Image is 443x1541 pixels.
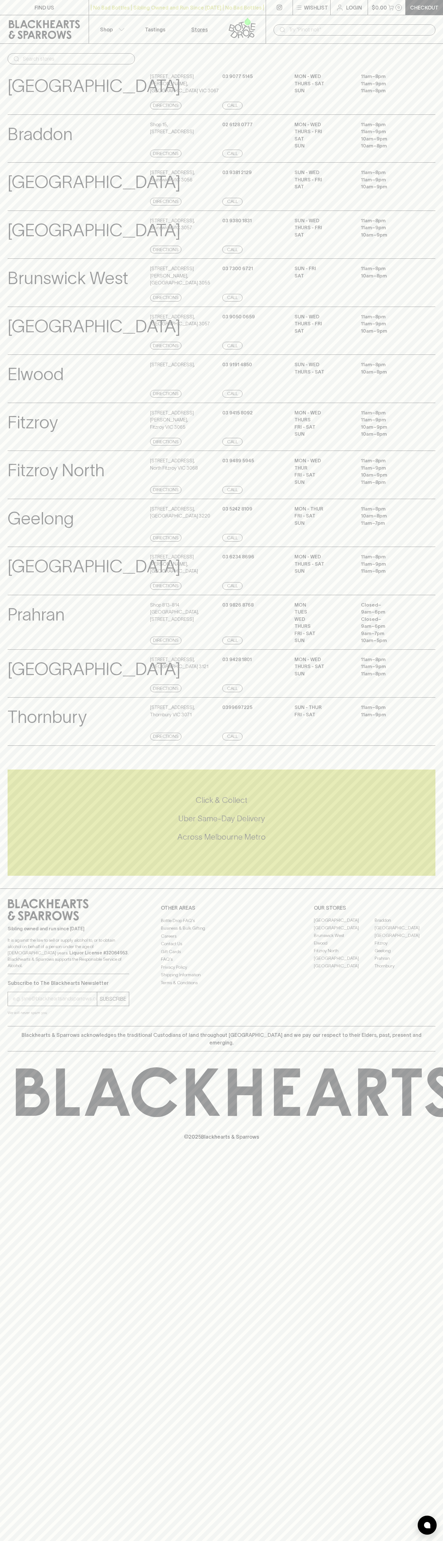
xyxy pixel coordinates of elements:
[294,142,351,150] p: SUN
[294,704,351,711] p: Sun - Thur
[97,992,129,1006] button: SUBSCRIBE
[361,121,418,128] p: 11am – 8pm
[150,409,221,431] p: [STREET_ADDRESS][PERSON_NAME] , Fitzroy VIC 3065
[361,142,418,150] p: 10am – 8pm
[8,795,435,805] h5: Click & Collect
[145,26,165,33] p: Tastings
[8,601,65,628] p: Prahran
[294,80,351,88] p: THURS - SAT
[294,320,351,328] p: THURS - FRI
[294,670,351,678] p: SUN
[150,342,181,349] a: Directions
[8,1010,129,1016] p: We will never spam you
[294,231,351,239] p: SAT
[375,947,435,955] a: Geelong
[8,169,180,195] p: [GEOGRAPHIC_DATA]
[222,198,243,205] a: Call
[361,368,418,376] p: 10am – 8pm
[361,135,418,143] p: 10am – 9pm
[150,313,210,328] p: [STREET_ADDRESS] , [GEOGRAPHIC_DATA] 3057
[161,925,282,932] a: Business & Bulk Gifting
[289,25,430,35] input: Try "Pinot noir"
[8,937,129,969] p: It is against the law to sell or supply alcohol to, or to obtain alcohol on behalf of a person un...
[161,917,282,924] a: Bottle Drop FAQ's
[361,416,418,424] p: 11am – 9pm
[361,663,418,670] p: 11am – 9pm
[294,409,351,417] p: MON - WED
[222,486,243,494] a: Call
[294,520,351,527] p: SUN
[222,601,254,609] p: 03 9826 8768
[8,926,129,932] p: Sibling owned and run since [DATE]
[361,265,418,272] p: 11am – 8pm
[150,685,181,692] a: Directions
[375,932,435,940] a: [GEOGRAPHIC_DATA]
[361,601,418,609] p: Closed –
[222,246,243,253] a: Call
[222,102,243,109] a: Call
[8,361,64,387] p: Elwood
[314,924,375,932] a: [GEOGRAPHIC_DATA]
[133,15,177,43] a: Tastings
[294,431,351,438] p: SUN
[361,457,418,465] p: 11am – 8pm
[361,176,418,184] p: 11am – 9pm
[361,87,418,94] p: 11am – 8pm
[150,486,181,494] a: Directions
[361,80,418,88] p: 11am – 9pm
[294,361,351,368] p: SUN - WED
[314,947,375,955] a: Fitzroy North
[161,904,282,912] p: OTHER AREAS
[150,246,181,253] a: Directions
[294,368,351,376] p: THURS - SAT
[375,917,435,924] a: Braddon
[222,505,252,513] p: 03 5242 8109
[222,534,243,542] a: Call
[314,940,375,947] a: Elwood
[361,656,418,663] p: 11am – 8pm
[294,512,351,520] p: FRI - SAT
[191,26,208,33] p: Stores
[294,176,351,184] p: THURS - FRI
[361,568,418,575] p: 11am – 8pm
[150,601,221,623] p: Shop 813-814 [GEOGRAPHIC_DATA] , [STREET_ADDRESS]
[294,561,351,568] p: THURS - SAT
[372,4,387,11] p: $0.00
[222,582,243,590] a: Call
[294,313,351,321] p: SUN - WED
[8,265,128,291] p: Brunswick West
[361,704,418,711] p: 11am – 8pm
[222,342,243,349] a: Call
[222,656,252,663] p: 03 9428 1801
[222,217,252,224] p: 03 9380 1831
[8,121,73,147] p: Braddon
[161,940,282,948] a: Contact Us
[294,328,351,335] p: SAT
[361,512,418,520] p: 10am – 8pm
[23,54,130,64] input: Search stores
[177,15,222,43] a: Stores
[150,438,181,445] a: Directions
[314,917,375,924] a: [GEOGRAPHIC_DATA]
[375,962,435,970] a: Thornbury
[222,313,255,321] p: 03 9050 0659
[8,553,180,580] p: [GEOGRAPHIC_DATA]
[150,198,181,205] a: Directions
[161,979,282,986] a: Terms & Conditions
[222,733,243,740] a: Call
[294,457,351,465] p: MON - WED
[361,637,418,644] p: 10am – 5pm
[294,416,351,424] p: THURS
[361,471,418,479] p: 10am – 9pm
[294,568,351,575] p: SUN
[361,630,418,637] p: 9am – 7pm
[222,409,253,417] p: 03 9415 8092
[150,637,181,644] a: Directions
[361,231,418,239] p: 10am – 9pm
[150,553,221,575] p: [STREET_ADDRESS][PERSON_NAME] , [GEOGRAPHIC_DATA]
[361,409,418,417] p: 11am – 8pm
[375,924,435,932] a: [GEOGRAPHIC_DATA]
[150,534,181,542] a: Directions
[314,932,375,940] a: Brunswick West
[294,183,351,191] p: SAT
